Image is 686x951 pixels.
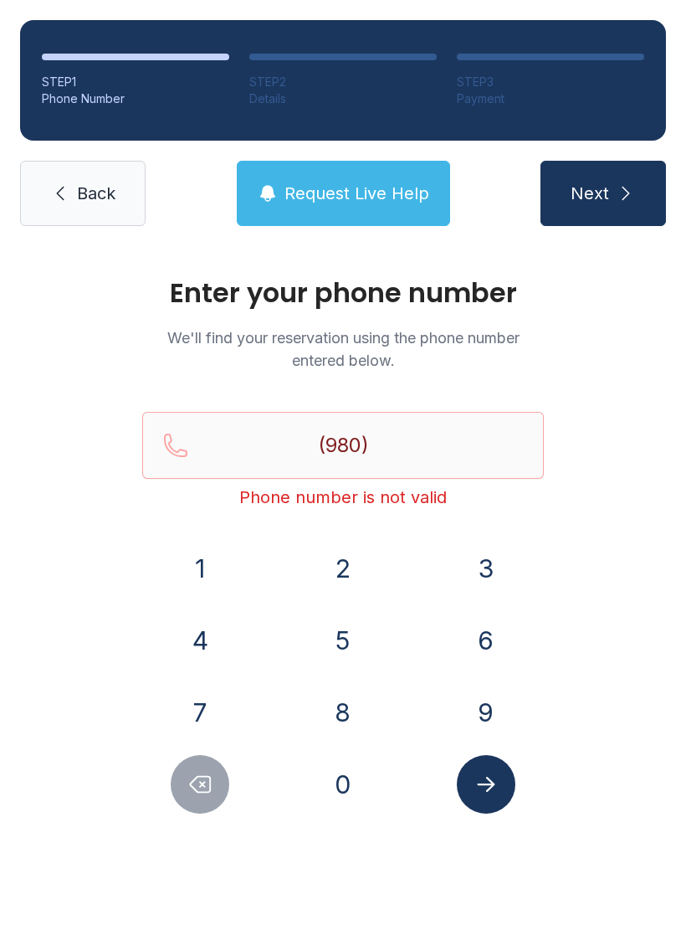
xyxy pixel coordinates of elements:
h1: Enter your phone number [142,280,544,306]
div: Phone number is not valid [142,486,544,509]
div: Details [249,90,437,107]
button: 7 [171,683,229,742]
span: Request Live Help [284,182,429,205]
button: 3 [457,539,515,598]
span: Back [77,182,115,205]
div: STEP 2 [249,74,437,90]
div: STEP 3 [457,74,644,90]
button: 4 [171,611,229,670]
button: 0 [314,755,372,814]
button: 5 [314,611,372,670]
div: Phone Number [42,90,229,107]
p: We'll find your reservation using the phone number entered below. [142,326,544,372]
span: Next [571,182,609,205]
div: Payment [457,90,644,107]
button: Delete number [171,755,229,814]
button: 6 [457,611,515,670]
button: 9 [457,683,515,742]
button: 2 [314,539,372,598]
button: Submit lookup form [457,755,515,814]
button: 1 [171,539,229,598]
div: STEP 1 [42,74,229,90]
button: 8 [314,683,372,742]
input: Reservation phone number [142,412,544,479]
